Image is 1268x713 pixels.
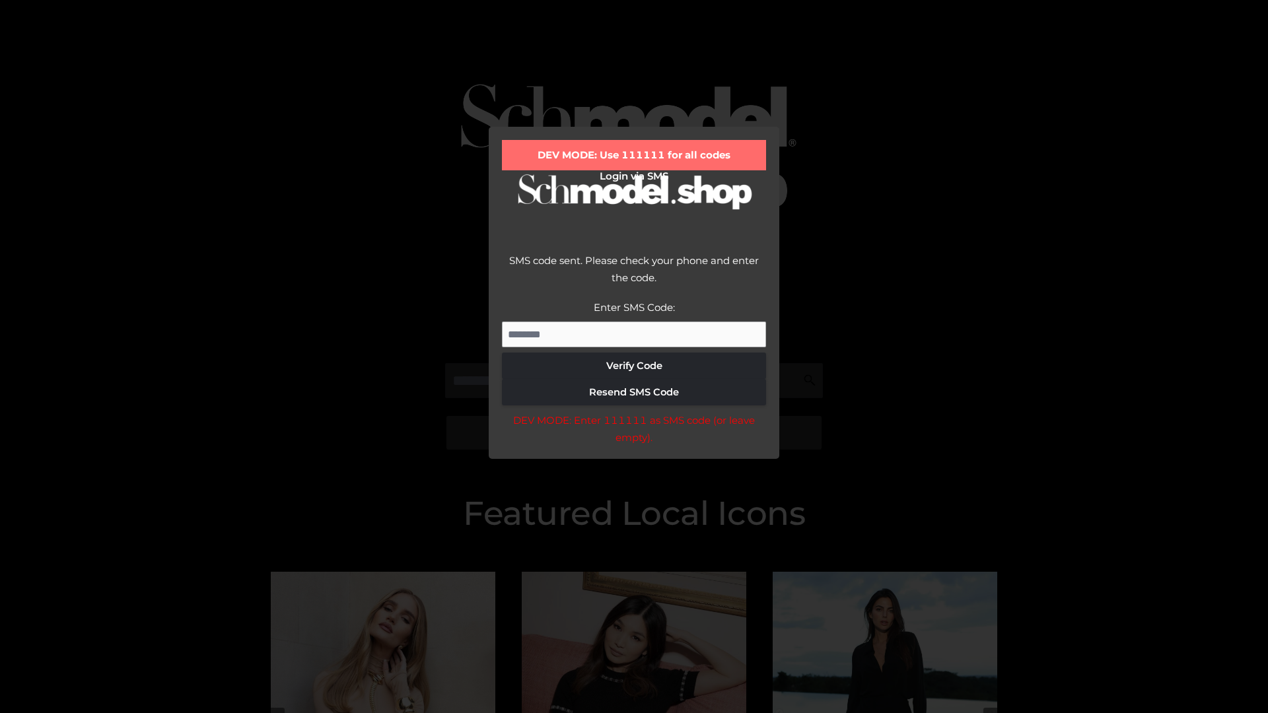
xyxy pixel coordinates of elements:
[502,170,766,182] h2: Login via SMS
[502,252,766,299] div: SMS code sent. Please check your phone and enter the code.
[594,301,675,314] label: Enter SMS Code:
[502,412,766,446] div: DEV MODE: Enter 111111 as SMS code (or leave empty).
[502,353,766,379] button: Verify Code
[502,140,766,170] div: DEV MODE: Use 111111 for all codes
[502,379,766,405] button: Resend SMS Code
